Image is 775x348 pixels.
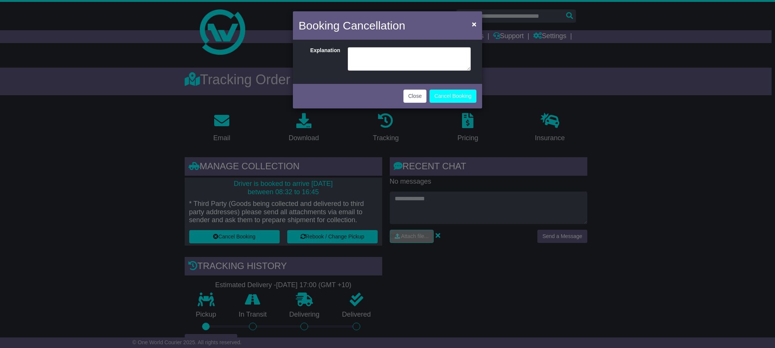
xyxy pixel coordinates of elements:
button: Cancel Booking [430,90,476,103]
span: × [472,20,476,28]
label: Explanation [300,47,344,69]
button: Close [403,90,427,103]
button: Close [468,16,480,32]
h4: Booking Cancellation [299,17,405,34]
